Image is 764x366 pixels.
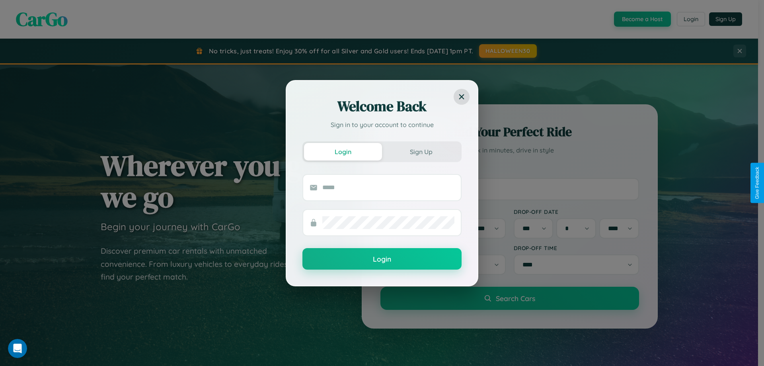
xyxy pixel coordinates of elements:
[382,143,460,160] button: Sign Up
[754,167,760,199] div: Give Feedback
[302,97,462,116] h2: Welcome Back
[302,248,462,270] button: Login
[302,120,462,129] p: Sign in to your account to continue
[8,339,27,358] iframe: Intercom live chat
[304,143,382,160] button: Login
